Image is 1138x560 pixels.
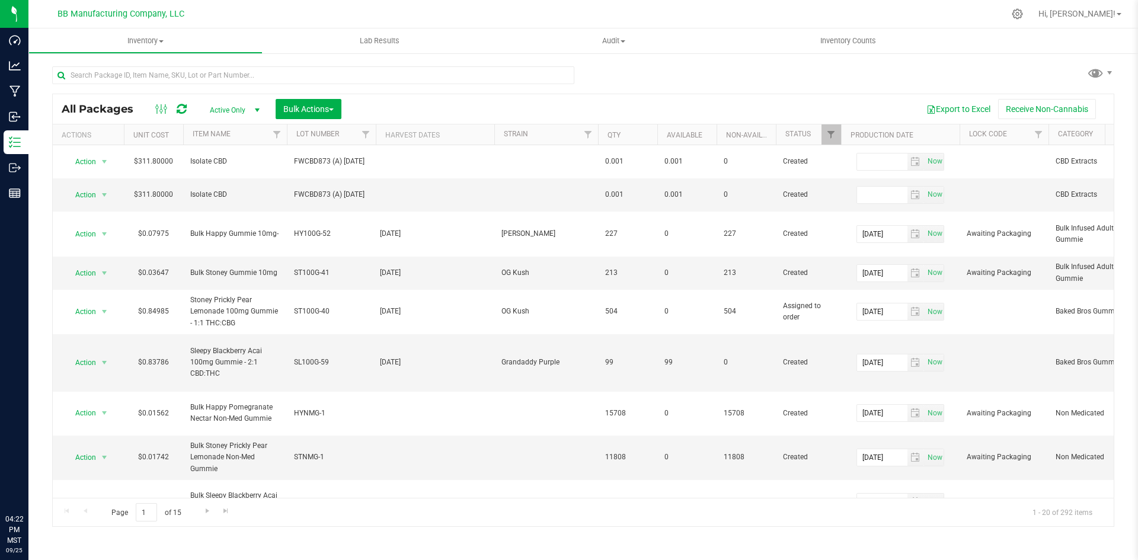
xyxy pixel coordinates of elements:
span: 11808 [605,452,650,463]
span: 227 [605,228,650,239]
a: Inventory Counts [731,28,965,53]
td: $0.07975 [124,212,183,257]
span: Action [65,405,97,421]
span: Hi, [PERSON_NAME]! [1038,9,1115,18]
span: Bulk Happy Gummie 10mg- [190,228,280,239]
span: Created [783,496,834,507]
a: Audit [497,28,731,53]
a: Go to the last page [218,503,235,519]
span: select [97,153,112,170]
span: FWCBD873 (A) [DATE] [294,156,369,167]
span: select [97,226,112,242]
a: Filter [1029,124,1049,145]
span: SL100G-59 [294,357,369,368]
span: Audit [497,36,730,46]
span: select [924,153,944,170]
a: Filter [821,124,841,145]
a: Lot Number [296,130,339,138]
a: Unit Cost [133,131,169,139]
a: Production Date [851,131,913,139]
span: select [907,153,925,170]
a: Non-Available [726,131,779,139]
div: Actions [62,131,119,139]
p: 04:22 PM MST [5,514,23,546]
inline-svg: Inbound [9,111,21,123]
a: Go to the next page [199,503,216,519]
a: Qty [608,131,621,139]
a: Filter [578,124,598,145]
span: 15708 [605,408,650,419]
p: 09/25 [5,546,23,555]
span: Stoney Prickly Pear Lemonade 100mg Gummie - 1:1 THC:CBG [190,295,280,329]
span: Awaiting Packaging [967,228,1041,239]
span: Created [783,452,834,463]
span: select [97,265,112,281]
span: 1 - 20 of 292 items [1023,503,1102,521]
span: 0.001 [605,189,650,200]
a: Lab Results [263,28,497,53]
td: $0.84985 [124,290,183,334]
span: select [907,354,925,371]
span: Action [65,265,97,281]
span: select [97,354,112,371]
span: select [924,405,944,421]
span: select [924,303,944,320]
td: $0.01562 [124,392,183,436]
td: $311.80000 [124,178,183,212]
span: Isolate CBD [190,156,280,167]
span: STNMG-1 [294,452,369,463]
span: Action [65,494,97,510]
span: Set Current date [925,153,945,170]
span: Sleepy Blackberry Acai 100mg Gummie - 2:1 CBD:THC [190,345,280,380]
span: ST100G-40 [294,306,369,317]
span: select [97,449,112,466]
span: Action [65,153,97,170]
a: Available [667,131,702,139]
td: $0.01742 [124,436,183,480]
span: 15708 [724,408,769,419]
span: 15318 [724,496,769,507]
span: Created [783,189,834,200]
a: Strain [504,130,528,138]
span: 0.001 [664,156,709,167]
span: select [907,449,925,466]
span: 0 [664,408,709,419]
span: Set Current date [925,449,945,466]
span: [PERSON_NAME] [501,228,591,239]
span: Bulk Sleepy Blackberry Acai Non-Med Gummie [190,490,280,513]
span: select [924,354,944,371]
inline-svg: Outbound [9,162,21,174]
span: Created [783,267,834,279]
button: Receive Non-Cannabis [998,99,1096,119]
span: Bulk Stoney Gummie 10mg [190,267,280,279]
span: Set Current date [925,405,945,422]
td: $311.80000 [124,145,183,178]
span: 213 [605,267,650,279]
span: 0 [724,189,769,200]
span: Action [65,354,97,371]
span: select [924,226,944,242]
span: 0 [664,267,709,279]
span: Awaiting Packaging [967,452,1041,463]
span: select [97,303,112,320]
span: Assigned to order [783,300,834,323]
span: select [907,405,925,421]
span: 504 [605,306,650,317]
span: Inventory [29,36,262,46]
span: Grandaddy Purple [501,357,591,368]
span: select [907,187,925,203]
input: 1 [136,503,157,521]
span: Inventory Counts [804,36,892,46]
iframe: Resource center [12,465,47,501]
a: Lock Code [969,130,1007,138]
span: 0.001 [664,189,709,200]
span: 0 [724,357,769,368]
inline-svg: Reports [9,187,21,199]
span: OG Kush [501,306,591,317]
span: Isolate CBD [190,189,280,200]
span: All Packages [62,103,145,116]
div: Value 1: 2024-11-19 [380,267,491,279]
span: BB Manufacturing Company, LLC [57,9,184,19]
span: FWCBD873 (A) [DATE] [294,189,369,200]
div: Manage settings [1010,8,1025,20]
